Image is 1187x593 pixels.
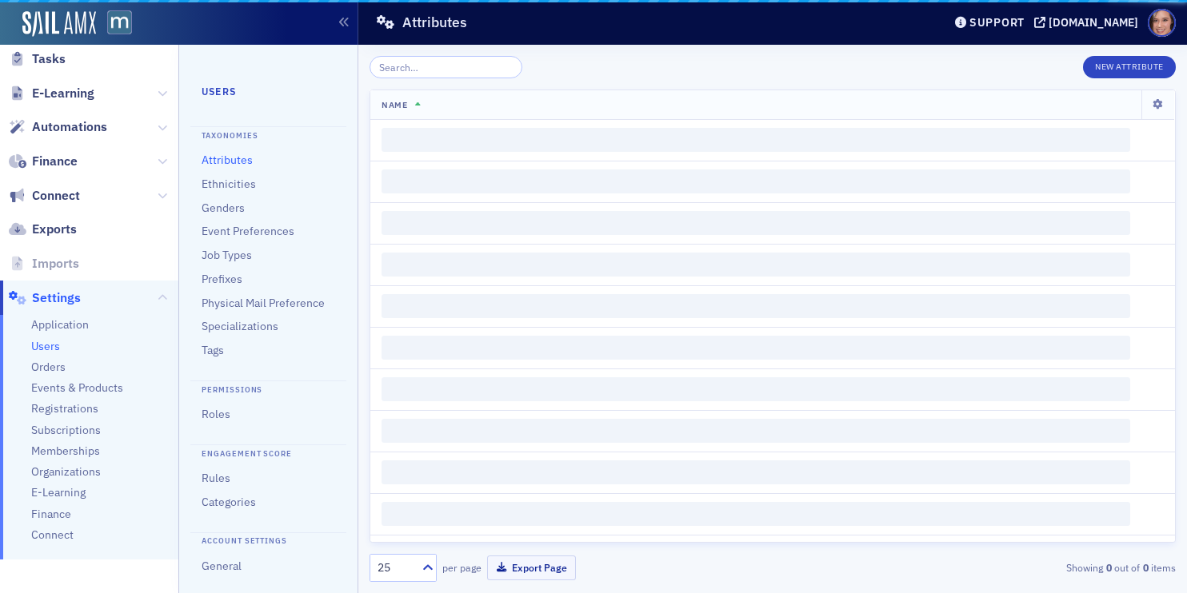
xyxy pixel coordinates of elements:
[96,10,132,38] a: View Homepage
[190,532,346,547] h4: Account Settings
[1140,560,1151,575] strong: 0
[31,360,66,375] a: Orders
[32,289,81,307] span: Settings
[202,407,230,421] a: Roles
[32,50,66,68] span: Tasks
[9,187,80,205] a: Connect
[382,211,1130,235] span: ‌
[202,153,253,167] a: Attributes
[202,201,245,215] a: Genders
[918,560,1176,575] div: Showing out of items
[9,221,77,238] a: Exports
[382,294,1130,318] span: ‌
[32,187,80,205] span: Connect
[107,10,132,35] img: SailAMX
[969,15,1025,30] div: Support
[202,296,325,310] a: Physical Mail Preference
[382,502,1130,526] span: ‌
[31,401,98,416] a: Registrations
[32,221,77,238] span: Exports
[31,444,100,459] a: Memberships
[32,118,107,136] span: Automations
[1049,15,1138,30] div: [DOMAIN_NAME]
[31,527,74,543] a: Connect
[202,559,242,573] a: General
[190,444,346,460] h4: Engagement Score
[202,495,256,509] a: Categories
[202,84,335,98] h4: Users
[22,11,96,37] img: SailAMX
[202,471,230,485] a: Rules
[378,559,413,576] div: 25
[442,560,482,575] label: per page
[9,255,79,273] a: Imports
[202,319,278,333] a: Specializations
[382,377,1130,401] span: ‌
[1103,560,1114,575] strong: 0
[382,419,1130,443] span: ‌
[9,85,94,102] a: E-Learning
[32,85,94,102] span: E-Learning
[382,169,1130,193] span: ‌
[9,50,66,68] a: Tasks
[1083,56,1176,78] button: New Attribute
[202,343,224,357] a: Tags
[382,253,1130,277] span: ‌
[202,272,242,286] a: Prefixes
[382,460,1130,484] span: ‌
[31,339,60,354] a: Users
[402,13,467,32] h1: Attributes
[382,336,1130,360] span: ‌
[202,224,294,238] a: Event Preferences
[32,255,79,273] span: Imports
[31,464,101,480] a: Organizations
[1083,58,1176,73] a: New Attribute
[9,153,78,170] a: Finance
[202,177,256,191] a: Ethnicities
[382,128,1130,152] span: ‌
[370,56,522,78] input: Search…
[9,118,107,136] a: Automations
[31,507,71,522] a: Finance
[202,248,252,262] a: Job Types
[487,555,576,580] button: Export Page
[31,485,86,500] a: E-Learning
[1034,17,1144,28] button: [DOMAIN_NAME]
[31,317,89,332] a: Application
[190,380,346,396] h4: Permissions
[31,423,101,438] a: Subscriptions
[382,99,407,110] span: Name
[32,153,78,170] span: Finance
[190,126,346,141] h4: Taxonomies
[1148,9,1176,37] span: Profile
[9,289,81,307] a: Settings
[31,380,123,396] a: Events & Products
